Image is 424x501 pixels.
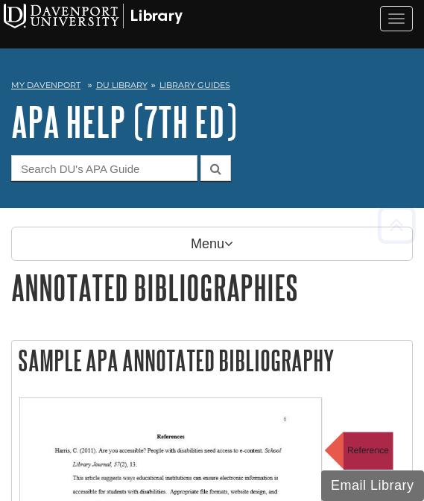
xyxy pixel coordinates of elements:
p: Menu [11,227,413,261]
button: Email Library [321,470,424,501]
a: My Davenport [11,79,80,92]
a: Library Guides [159,80,230,90]
h1: Annotated Bibliographies [11,268,413,306]
input: Search DU's APA Guide [11,155,197,181]
a: DU Library [96,80,148,90]
h2: Sample APA Annotated Bibliography [12,341,412,380]
a: Back to Top [373,215,420,235]
img: Davenport University Logo [4,4,183,28]
a: APA Help (7th Ed) [11,98,237,145]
